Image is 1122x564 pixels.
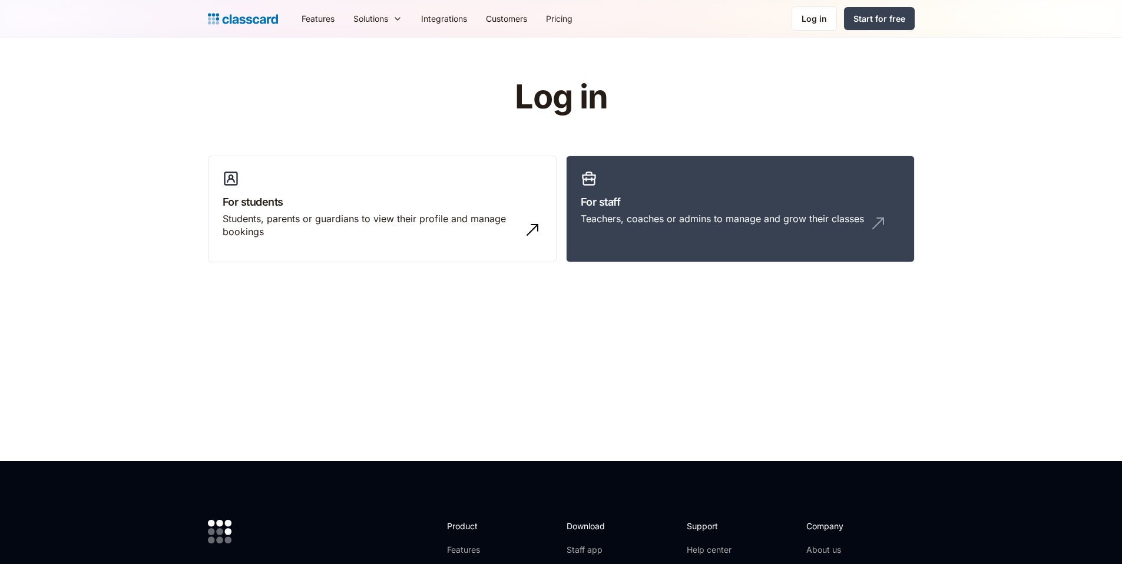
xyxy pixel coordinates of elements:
div: Solutions [353,12,388,25]
a: For staffTeachers, coaches or admins to manage and grow their classes [566,156,915,263]
a: Features [447,544,510,556]
a: Help center [687,544,734,556]
a: Log in [792,6,837,31]
h2: Support [687,520,734,532]
a: Integrations [412,5,476,32]
a: home [208,11,278,27]
h3: For staff [581,194,900,210]
h2: Download [567,520,615,532]
a: Staff app [567,544,615,556]
div: Solutions [344,5,412,32]
a: About us [806,544,885,556]
div: Teachers, coaches or admins to manage and grow their classes [581,212,864,225]
a: Pricing [537,5,582,32]
a: Features [292,5,344,32]
a: Start for free [844,7,915,30]
h3: For students [223,194,542,210]
h1: Log in [374,79,748,116]
h2: Company [806,520,885,532]
h2: Product [447,520,510,532]
a: Customers [476,5,537,32]
div: Start for free [853,12,905,25]
div: Log in [802,12,827,25]
div: Students, parents or guardians to view their profile and manage bookings [223,212,518,239]
a: For studentsStudents, parents or guardians to view their profile and manage bookings [208,156,557,263]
